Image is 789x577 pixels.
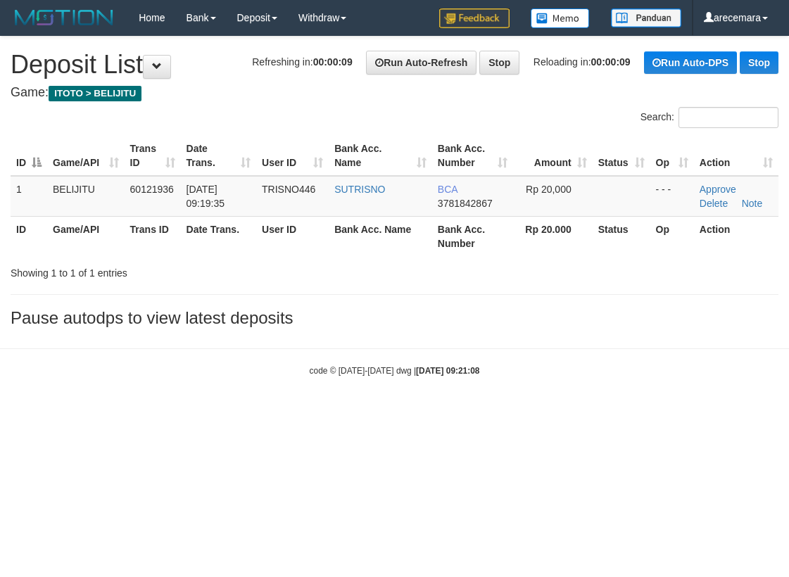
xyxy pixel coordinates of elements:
[187,184,225,209] span: [DATE] 09:19:35
[650,136,694,176] th: Op: activate to sort column ascending
[125,216,181,256] th: Trans ID
[11,260,318,280] div: Showing 1 to 1 of 1 entries
[47,216,125,256] th: Game/API
[650,216,694,256] th: Op
[740,51,778,74] a: Stop
[611,8,681,27] img: panduan.png
[49,86,141,101] span: ITOTO > BELIJITU
[534,56,631,68] span: Reloading in:
[313,56,353,68] strong: 00:00:09
[256,136,329,176] th: User ID: activate to sort column ascending
[438,198,493,209] span: Copy 3781842867 to clipboard
[439,8,510,28] img: Feedback.jpg
[513,216,592,256] th: Rp 20.000
[181,136,256,176] th: Date Trans.: activate to sort column ascending
[694,216,778,256] th: Action
[416,366,479,376] strong: [DATE] 09:21:08
[11,136,47,176] th: ID: activate to sort column descending
[11,86,778,100] h4: Game:
[125,136,181,176] th: Trans ID: activate to sort column ascending
[329,136,432,176] th: Bank Acc. Name: activate to sort column ascending
[591,56,631,68] strong: 00:00:09
[329,216,432,256] th: Bank Acc. Name
[678,107,778,128] input: Search:
[650,176,694,217] td: - - -
[694,136,778,176] th: Action: activate to sort column ascending
[438,184,457,195] span: BCA
[742,198,763,209] a: Note
[310,366,480,376] small: code © [DATE]-[DATE] dwg |
[366,51,476,75] a: Run Auto-Refresh
[334,184,385,195] a: SUTRISNO
[640,107,778,128] label: Search:
[11,309,778,327] h3: Pause autodps to view latest deposits
[644,51,737,74] a: Run Auto-DPS
[526,184,572,195] span: Rp 20,000
[531,8,590,28] img: Button%20Memo.svg
[593,216,650,256] th: Status
[47,136,125,176] th: Game/API: activate to sort column ascending
[513,136,592,176] th: Amount: activate to sort column ascending
[262,184,315,195] span: TRISNO446
[11,176,47,217] td: 1
[181,216,256,256] th: Date Trans.
[11,7,118,28] img: MOTION_logo.png
[130,184,174,195] span: 60121936
[47,176,125,217] td: BELIJITU
[700,198,728,209] a: Delete
[479,51,519,75] a: Stop
[593,136,650,176] th: Status: activate to sort column ascending
[700,184,736,195] a: Approve
[432,216,513,256] th: Bank Acc. Number
[256,216,329,256] th: User ID
[11,51,778,79] h1: Deposit List
[432,136,513,176] th: Bank Acc. Number: activate to sort column ascending
[252,56,352,68] span: Refreshing in:
[11,216,47,256] th: ID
